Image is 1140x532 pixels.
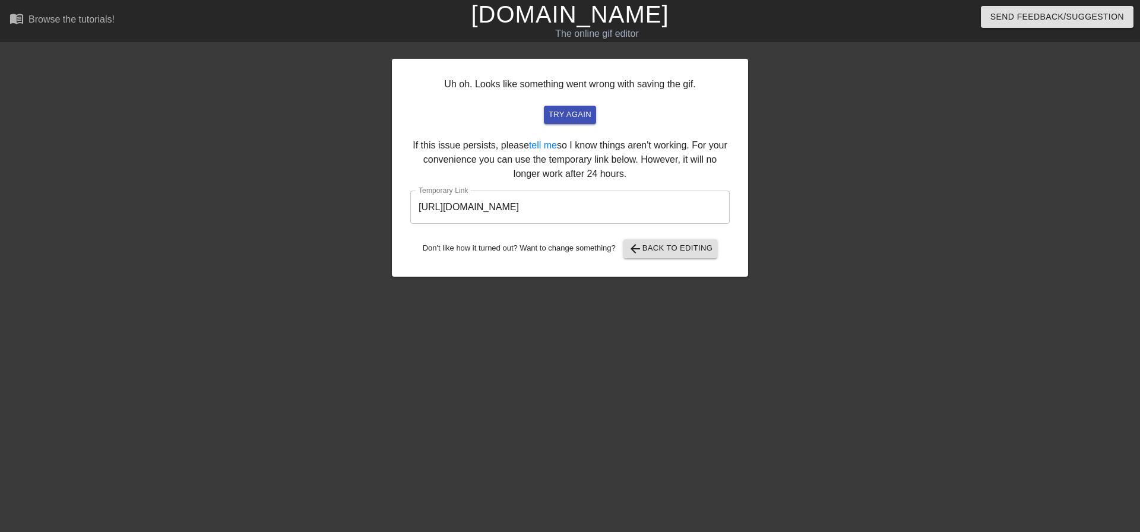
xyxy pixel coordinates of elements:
[28,14,115,24] div: Browse the tutorials!
[529,140,557,150] a: tell me
[549,108,591,122] span: try again
[990,9,1124,24] span: Send Feedback/Suggestion
[628,242,713,256] span: Back to Editing
[623,239,718,258] button: Back to Editing
[9,11,115,30] a: Browse the tutorials!
[628,242,642,256] span: arrow_back
[392,59,748,277] div: Uh oh. Looks like something went wrong with saving the gif. If this issue persists, please so I k...
[410,191,730,224] input: bare
[386,27,808,41] div: The online gif editor
[9,11,24,26] span: menu_book
[544,106,596,124] button: try again
[471,1,669,27] a: [DOMAIN_NAME]
[981,6,1133,28] button: Send Feedback/Suggestion
[410,239,730,258] div: Don't like how it turned out? Want to change something?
